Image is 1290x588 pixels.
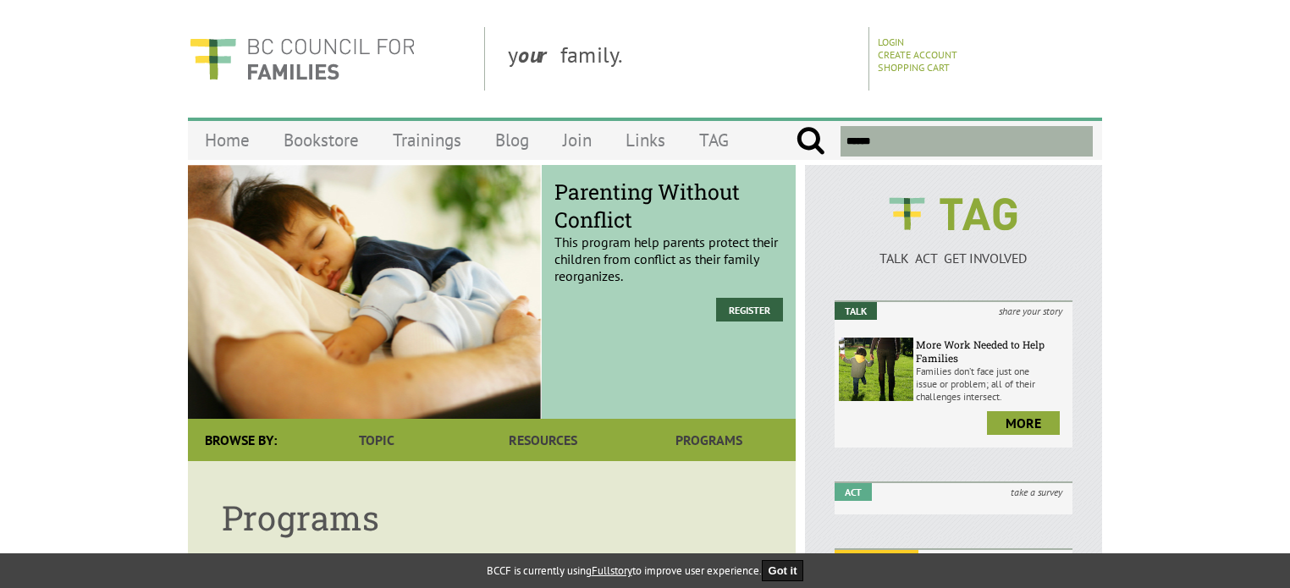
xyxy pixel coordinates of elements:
[916,365,1068,403] p: Families don’t face just one issue or problem; all of their challenges intersect.
[609,120,682,160] a: Links
[878,36,904,48] a: Login
[796,126,825,157] input: Submit
[835,302,877,320] em: Talk
[376,120,478,160] a: Trainings
[835,233,1072,267] a: TALK ACT GET INVOLVED
[877,182,1029,246] img: BCCF's TAG Logo
[835,250,1072,267] p: TALK ACT GET INVOLVED
[592,563,632,578] a: Fullstory
[494,27,869,91] div: y family.
[294,419,460,461] a: Topic
[835,483,872,501] em: Act
[1001,483,1072,501] i: take a survey
[916,338,1068,365] h6: More Work Needed to Help Families
[626,419,792,461] a: Programs
[518,41,560,69] strong: our
[682,120,746,160] a: TAG
[188,419,294,461] div: Browse By:
[554,191,783,284] p: This program help parents protect their children from conflict as their family reorganizes.
[188,27,416,91] img: BC Council for FAMILIES
[546,120,609,160] a: Join
[987,550,1072,568] i: join a campaign
[987,411,1060,435] a: more
[188,120,267,160] a: Home
[835,550,918,568] em: Get Involved
[989,302,1072,320] i: share your story
[762,560,804,581] button: Got it
[878,48,957,61] a: Create Account
[554,178,783,234] span: Parenting Without Conflict
[716,298,783,321] a: Register
[460,419,626,461] a: Resources
[878,61,950,74] a: Shopping Cart
[267,120,376,160] a: Bookstore
[222,495,762,540] h1: Programs
[478,120,546,160] a: Blog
